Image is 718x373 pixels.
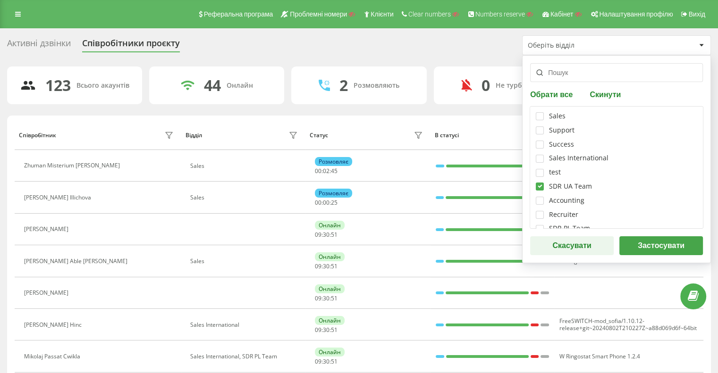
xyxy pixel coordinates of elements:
[559,317,697,332] span: FreeSWITCH-mod_sofia/1.10.12-release+git~20240802T210227Z~a88d069d6f~64bit
[587,90,624,99] button: Скинути
[315,262,321,270] span: 09
[496,82,541,90] div: Не турбувати
[315,168,338,174] div: : :
[331,357,338,365] span: 51
[24,162,122,169] div: Zhuman Misterium [PERSON_NAME]
[331,262,338,270] span: 51
[315,295,338,302] div: : :
[190,353,300,360] div: Sales International, SDR PL Team
[354,82,399,90] div: Розмовляють
[323,294,329,302] span: 30
[315,231,321,239] span: 09
[435,132,549,139] div: В статусі
[315,327,338,333] div: : :
[619,236,703,255] button: Застосувати
[7,38,71,53] div: Активні дзвінки
[315,358,338,365] div: : :
[290,10,347,18] span: Проблемні номери
[481,76,490,94] div: 0
[315,357,321,365] span: 09
[530,63,703,82] input: Пошук
[331,326,338,334] span: 51
[315,221,345,230] div: Онлайн
[549,197,584,205] div: Accounting
[310,132,328,139] div: Статус
[315,294,321,302] span: 09
[549,211,578,219] div: Recruiter
[323,357,329,365] span: 30
[323,167,329,175] span: 02
[371,10,394,18] span: Клієнти
[190,322,300,328] div: Sales International
[315,157,352,166] div: Розмовляє
[227,82,253,90] div: Онлайн
[549,141,574,149] div: Success
[549,126,574,134] div: Support
[24,194,93,201] div: [PERSON_NAME] Illichova
[315,263,338,270] div: : :
[190,258,300,265] div: Sales
[549,112,566,120] div: Sales
[599,10,673,18] span: Налаштування профілю
[549,154,608,162] div: Sales International
[323,262,329,270] span: 30
[530,90,575,99] button: Обрати все
[315,167,321,175] span: 00
[331,294,338,302] span: 51
[315,316,345,325] div: Онлайн
[315,348,345,356] div: Онлайн
[24,258,130,265] div: [PERSON_NAME] Able [PERSON_NAME]
[24,322,84,328] div: [PERSON_NAME] Hinc
[549,182,592,191] div: SDR UA Team
[331,199,338,207] span: 25
[323,326,329,334] span: 30
[190,194,300,201] div: Sales
[408,10,451,18] span: Clear numbers
[339,76,348,94] div: 2
[315,326,321,334] span: 09
[186,132,202,139] div: Відділ
[475,10,525,18] span: Numbers reserve
[689,10,705,18] span: Вихід
[45,76,71,94] div: 123
[204,76,221,94] div: 44
[82,38,180,53] div: Співробітники проєкту
[19,132,56,139] div: Співробітник
[315,252,345,261] div: Онлайн
[528,41,641,50] div: Оберіть відділ
[315,232,338,238] div: : :
[549,224,590,232] div: SDR PL Team
[323,199,329,207] span: 00
[331,167,338,175] span: 45
[315,199,321,207] span: 00
[331,231,338,239] span: 51
[24,353,83,360] div: Mikolaj Passat Cwikla
[550,10,574,18] span: Кабінет
[315,284,345,293] div: Онлайн
[323,231,329,239] span: 30
[315,189,352,198] div: Розмовляє
[549,168,561,176] div: test
[190,163,300,169] div: Sales
[204,10,273,18] span: Реферальна програма
[559,352,640,360] span: W Ringostat Smart Phone 1.2.4
[315,199,338,206] div: : :
[24,290,71,296] div: [PERSON_NAME]
[76,82,129,90] div: Всього акаунтів
[24,226,71,232] div: [PERSON_NAME]
[530,236,614,255] button: Скасувати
